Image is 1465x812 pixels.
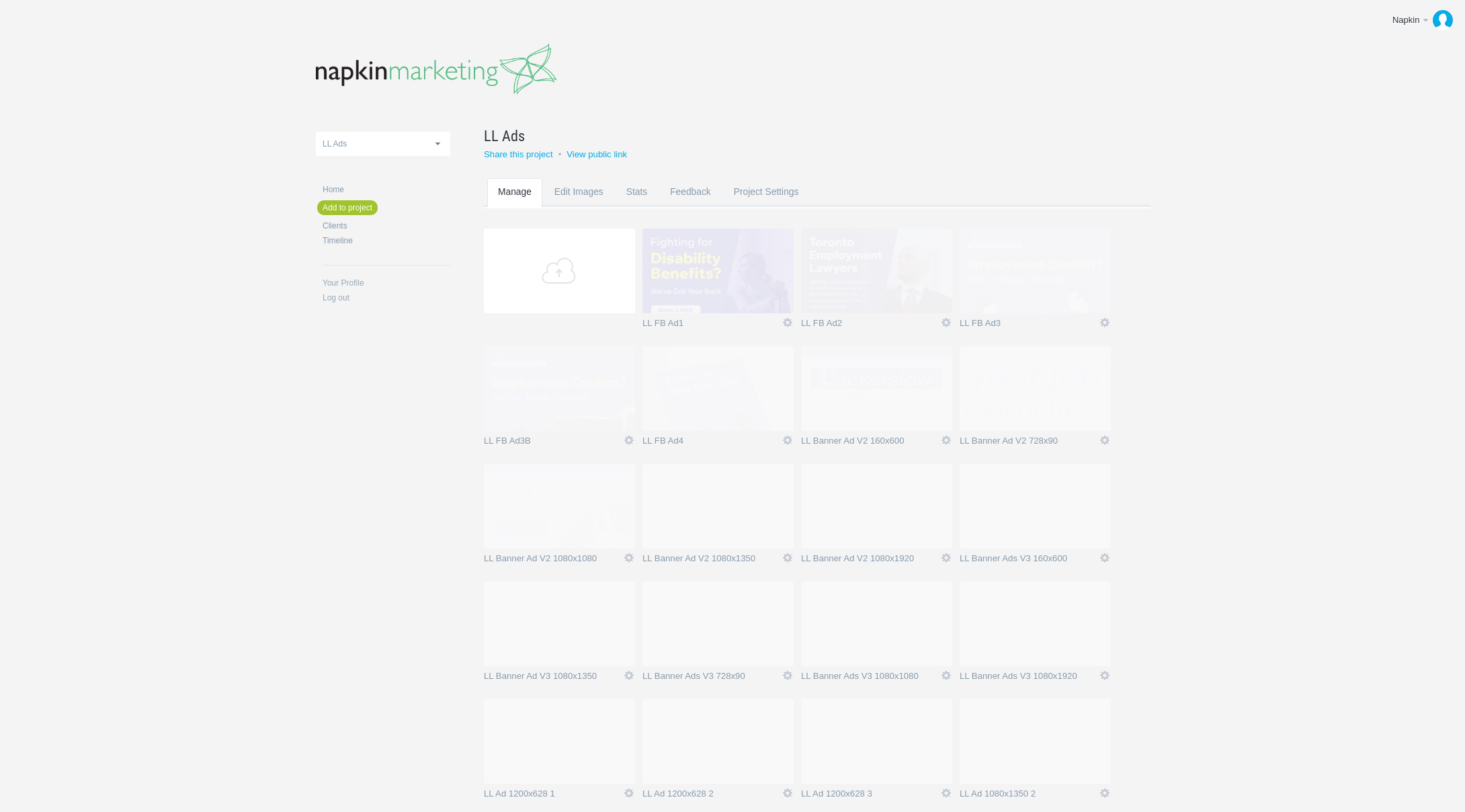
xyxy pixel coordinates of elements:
[960,319,1099,332] a: LL FB Ad3
[1099,669,1111,682] a: Icon
[801,554,940,567] a: LL Banner Ad V2 1080x1920
[623,669,635,682] a: Icon
[484,554,623,567] a: LL Banner Ad V2 1080x1080
[1099,787,1111,799] a: Icon
[1433,10,1453,30] img: 962c44cf9417398e979bba9dc8fee69e
[642,672,782,685] a: LL Banner Ads V3 728x90
[623,552,635,564] a: Icon
[484,436,623,450] a: LL FB Ad3B
[960,554,1099,567] a: LL Banner Ads V3 160x600
[323,237,450,245] a: Timeline
[323,279,450,287] a: Your Profile
[1392,13,1421,27] div: Napkin
[484,346,635,431] img: napkinmarketing_jydl29_thumb.jpg
[484,125,1117,147] a: LL Ads
[1382,7,1458,34] a: Napkin
[1099,552,1111,564] a: Icon
[801,436,940,450] a: LL Banner Ad V2 160x600
[642,436,782,450] a: LL FB Ad4
[642,789,782,803] a: LL Ad 1200x628 2
[487,178,542,231] a: Manage
[484,229,635,313] a: Add
[801,672,940,685] a: LL Banner Ads V3 1080x1080
[623,787,635,799] a: Icon
[484,464,635,549] img: napkinmarketing_hjf67a_thumb.jpg
[316,44,557,95] img: napkinmarketing-logo_20160520102043.png
[323,139,347,149] span: LL Ads
[723,178,810,231] a: Project Settings
[484,672,623,685] a: LL Banner Ad V3 1080x1350
[782,552,794,564] a: Icon
[801,789,940,803] a: LL Ad 1200x628 3
[940,787,952,799] a: Icon
[642,554,782,567] a: LL Banner Ad V2 1080x1350
[317,200,378,215] a: Add to project
[960,436,1099,450] a: LL Banner Ad V2 728x90
[960,789,1099,803] a: LL Ad 1080x1350 2
[642,346,794,431] img: napkinmarketing_9gqj7m_thumb.jpg
[801,346,952,431] img: napkinmarketing_8q8n0m_thumb.jpg
[323,294,450,302] a: Log out
[642,319,782,332] a: LL FB Ad1
[940,669,952,682] a: Icon
[960,672,1099,685] a: LL Banner Ads V3 1080x1920
[544,178,614,231] a: Edit Images
[940,434,952,446] a: Icon
[1099,317,1111,329] a: Icon
[558,149,562,159] small: •
[484,789,623,803] a: LL Ad 1200x628 1
[484,125,525,147] span: LL Ads
[801,229,952,313] img: napkinmarketing_02amp9_thumb.jpg
[960,229,1111,313] img: napkinmarketing_dhd29y_thumb.jpg
[1099,434,1111,446] a: Icon
[616,178,658,231] a: Stats
[782,669,794,682] a: Icon
[782,317,794,329] a: Icon
[782,787,794,799] a: Icon
[960,346,1111,431] img: napkinmarketing_9dtjyu_thumb.jpg
[940,317,952,329] a: Icon
[484,149,553,159] a: Share this project
[940,552,952,564] a: Icon
[659,178,722,231] a: Feedback
[623,434,635,446] a: Icon
[642,229,794,313] img: napkinmarketing_sisr9p_thumb.jpg
[323,222,450,230] a: Clients
[323,186,450,194] a: Home
[782,434,794,446] a: Icon
[801,319,940,332] a: LL FB Ad2
[567,149,627,159] a: View public link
